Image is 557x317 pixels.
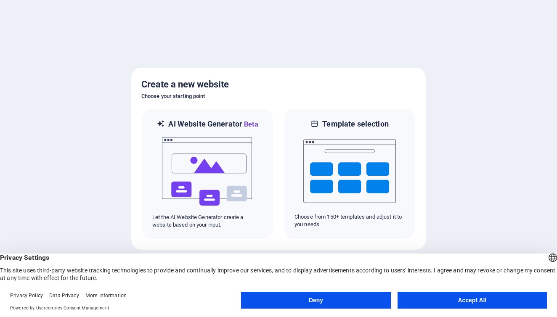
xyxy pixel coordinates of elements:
[168,119,258,129] h6: AI Website Generator
[242,120,258,128] span: Beta
[141,91,416,101] h6: Choose your starting point
[152,214,263,229] p: Let the AI Website Generator create a website based on your input.
[141,108,273,240] div: AI Website GeneratorBetaaiLet the AI Website Generator create a website based on your input.
[284,108,416,240] div: Template selectionChoose from 150+ templates and adjust it to you needs.
[294,213,405,228] p: Choose from 150+ templates and adjust it to you needs.
[141,78,416,91] h5: Create a new website
[322,119,388,129] h6: Template selection
[161,129,254,214] img: ai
